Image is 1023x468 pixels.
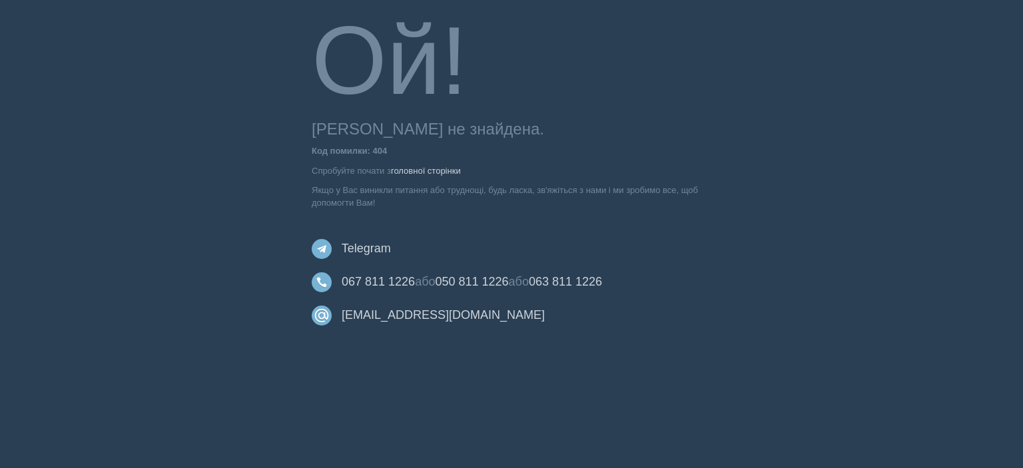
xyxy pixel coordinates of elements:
h3: [PERSON_NAME] не знайдена. [312,120,711,138]
a: 063 811 1226 [529,275,602,288]
a: 067 811 1226 [342,275,415,288]
b: Код помилки: 404 [312,146,387,156]
img: email.svg [312,306,332,326]
img: telegram.svg [312,239,332,259]
h4: або або [312,268,711,295]
p: Спробуйте почати з [312,164,711,177]
p: Якщо у Вас виникли питання або труднощі, будь ласка, зв'яжіться з нами і ми зробимо все, щоб допо... [312,184,711,209]
a: [EMAIL_ADDRESS][DOMAIN_NAME] [342,308,545,322]
a: Telegram [342,242,391,255]
a: 050 811 1226 [435,275,508,288]
a: головної сторінки [391,166,461,176]
h1: Ой! [312,8,711,115]
img: phone-1055012.svg [312,272,332,292]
